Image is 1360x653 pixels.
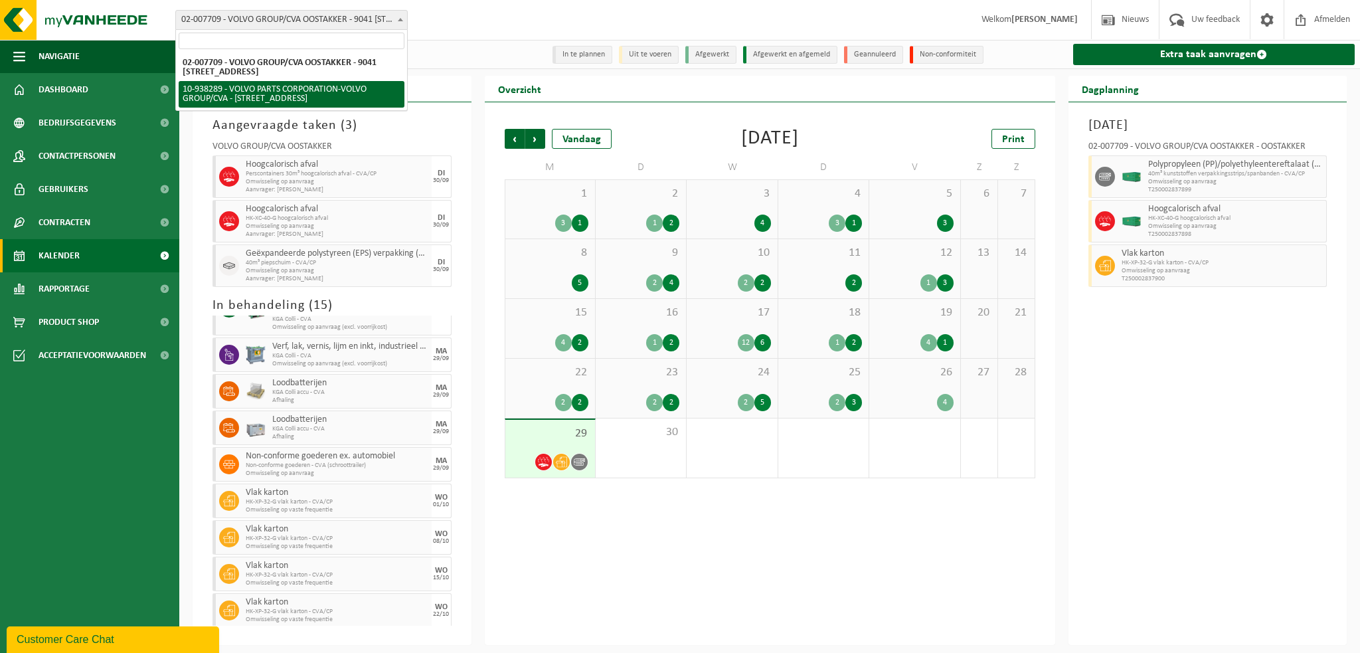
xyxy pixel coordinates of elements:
span: Omwisseling op vaste frequentie [246,579,428,587]
div: 5 [754,394,771,411]
li: Geannuleerd [844,46,903,64]
h3: Aangevraagde taken ( ) [212,116,452,136]
div: 1 [937,334,954,351]
div: 6 [754,334,771,351]
span: Omwisseling op vaste frequentie [246,616,428,624]
span: Vlak karton [1122,248,1323,259]
td: D [596,155,687,179]
div: WO [435,494,448,502]
div: 2 [663,215,679,232]
td: V [869,155,960,179]
img: LP-PA-00000-WDN-11 [246,381,266,401]
div: 1 [829,334,845,351]
span: Vorige [505,129,525,149]
div: 3 [555,215,572,232]
div: 12 [738,334,754,351]
div: WO [435,567,448,575]
span: 13 [968,246,991,260]
strong: [PERSON_NAME] [1011,15,1078,25]
span: KGA Colli - CVA [272,316,428,324]
div: 5 [572,274,588,292]
div: 08/10 [433,538,449,545]
span: KGA Colli - CVA [272,352,428,360]
li: Afgewerkt [685,46,736,64]
span: Acceptatievoorwaarden [39,339,146,372]
span: Omwisseling op aanvraag [246,470,428,478]
span: 8 [512,246,588,260]
span: Afhaling [272,433,428,441]
span: Omwisseling op aanvraag [246,223,428,231]
span: Vlak karton [246,561,428,571]
li: 02-007709 - VOLVO GROUP/CVA OOSTAKKER - 9041 [STREET_ADDRESS] [179,54,404,81]
span: 6 [968,187,991,201]
span: 26 [876,365,953,380]
span: 7 [1005,187,1028,201]
span: 15 [512,306,588,320]
span: Omwisseling op aanvraag (excl. voorrijkost) [272,360,428,368]
div: 1 [845,215,862,232]
span: Volgende [525,129,545,149]
li: Afgewerkt en afgemeld [743,46,837,64]
img: HK-XC-40-GN-00 [1122,172,1142,182]
span: 27 [968,365,991,380]
span: 19 [876,306,953,320]
span: 2 [602,187,679,201]
div: 1 [646,334,663,351]
div: 2 [845,274,862,292]
span: Omwisseling op aanvraag [1148,223,1323,231]
span: Geëxpandeerde polystyreen (EPS) verpakking (< 1 m² per stuk), recycleerbaar [246,248,428,259]
span: 5 [876,187,953,201]
div: 1 [572,215,588,232]
span: Aanvrager: [PERSON_NAME] [246,275,428,283]
div: MA [436,384,447,392]
iframe: chat widget [7,624,222,653]
div: 2 [555,394,572,411]
span: 15 [313,299,328,312]
div: 2 [572,394,588,411]
div: 3 [937,274,954,292]
td: M [505,155,596,179]
span: Bedrijfsgegevens [39,106,116,140]
span: 29 [512,426,588,441]
div: 30/09 [433,266,449,273]
span: Omwisseling op aanvraag [1122,267,1323,275]
span: HK-XC-40-G hoogcalorisch afval [1148,215,1323,223]
span: Afhaling [272,397,428,405]
span: 3 [693,187,770,201]
div: 29/09 [433,428,449,435]
span: Navigatie [39,40,80,73]
span: Vlak karton [246,597,428,608]
span: 22 [512,365,588,380]
span: Contracten [39,206,90,239]
span: 1 [512,187,588,201]
span: 40m³ piepschuim - CVA/CP [246,259,428,267]
span: Rapportage [39,272,90,306]
span: HK-XP-32-G vlak karton - CVA/CP [246,535,428,543]
div: 29/09 [433,355,449,362]
img: HK-XC-40-GN-00 [1122,217,1142,227]
span: T250002837898 [1148,231,1323,238]
span: Omwisseling op aanvraag [1148,178,1323,186]
h3: In behandeling ( ) [212,296,452,316]
div: 01/10 [433,502,449,508]
span: Verf, lak, vernis, lijm en inkt, industrieel in kleinverpakking [272,341,428,352]
div: 2 [829,394,845,411]
div: DI [438,169,445,177]
div: DI [438,214,445,222]
span: Omwisseling op aanvraag [246,267,428,275]
h3: [DATE] [1088,116,1327,136]
span: Non-conforme goederen - CVA (schroottrailer) [246,462,428,470]
span: 02-007709 - VOLVO GROUP/CVA OOSTAKKER - 9041 OOSTAKKER, SMALLEHEERWEG 31 [175,10,408,30]
div: 3 [845,394,862,411]
div: 29/09 [433,465,449,472]
div: DI [438,258,445,266]
div: 4 [920,334,937,351]
span: 14 [1005,246,1028,260]
div: 3 [937,215,954,232]
span: Perscontainers 30m³ hoogcalorisch afval - CVA/CP [246,170,428,178]
div: 1 [646,215,663,232]
span: 4 [785,187,862,201]
div: 2 [738,394,754,411]
span: 17 [693,306,770,320]
span: 40m³ kunststoffen verpakkingsstrips/spanbanden - CVA/CP [1148,170,1323,178]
